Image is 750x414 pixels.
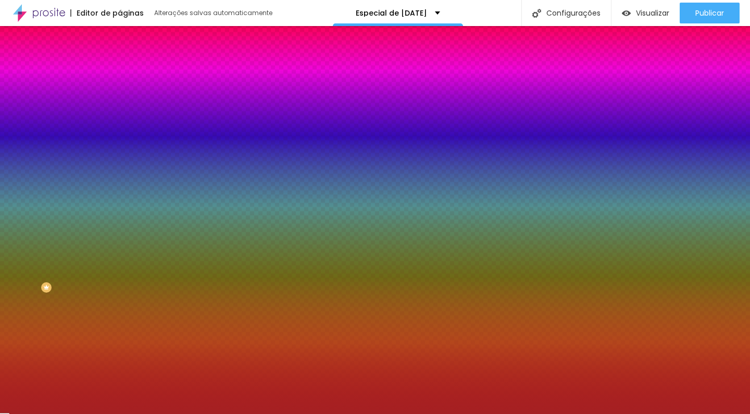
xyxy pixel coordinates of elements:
img: Icone [532,9,541,18]
div: Alterações salvas automaticamente [154,10,274,16]
p: Especial de [DATE] [356,9,427,17]
button: Publicar [680,3,740,23]
span: Visualizar [636,9,669,17]
img: view-1.svg [622,9,631,18]
button: Visualizar [611,3,680,23]
span: Publicar [695,9,724,17]
div: Editor de páginas [70,9,144,17]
